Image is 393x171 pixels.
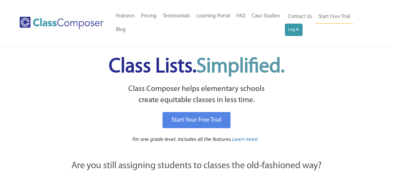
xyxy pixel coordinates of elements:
[315,10,353,24] a: Start Free Trial
[20,17,103,29] img: Class Composer
[132,137,232,142] span: For one grade level. Includes all the features.
[113,9,138,23] a: Features
[249,9,283,23] a: Case Studies
[171,117,222,123] span: Start Your Free Trial
[37,83,356,106] p: Class Composer helps elementary schools create equitable classes in less time.
[109,57,285,77] span: Class Lists.
[233,9,249,23] a: FAQ
[285,10,369,36] nav: Header Menu
[232,137,258,142] span: Learn more.
[193,9,233,23] a: Learning Portal
[162,112,231,128] a: Start Your Free Trial
[285,10,315,24] a: Contact Us
[113,23,129,37] a: Blog
[138,9,160,23] a: Pricing
[113,9,285,37] nav: Header Menu
[196,57,285,77] span: Simplified.
[160,9,193,23] a: Testimonials
[285,24,303,36] a: Log In
[232,136,258,144] a: Learn more.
